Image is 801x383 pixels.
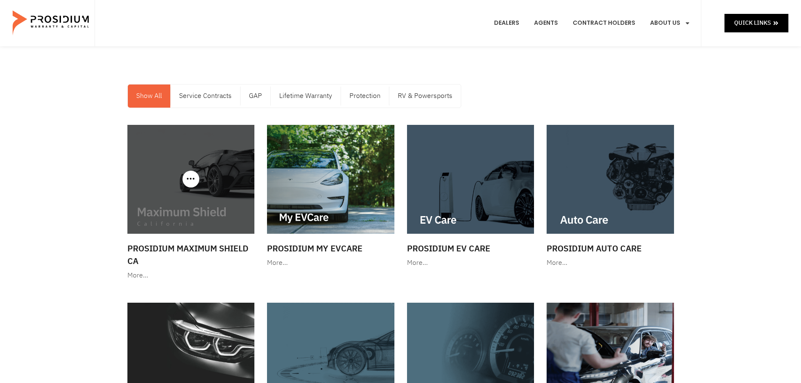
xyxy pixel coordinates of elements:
h3: Prosidium EV Care [407,242,534,255]
h3: Prosidium Maximum Shield CA [127,242,255,267]
div: More… [127,269,255,282]
a: Lifetime Warranty [271,85,341,108]
div: More… [407,257,534,269]
span: Quick Links [734,18,771,28]
a: Show All [128,85,170,108]
a: Service Contracts [171,85,240,108]
a: Prosidium EV Care More… [403,121,539,273]
a: Prosidium Auto Care More… [542,121,678,273]
a: Prosidium Maximum Shield CA More… [123,121,259,286]
a: Dealers [488,8,526,39]
div: More… [267,257,394,269]
a: Protection [341,85,389,108]
nav: Menu [128,85,461,108]
a: Agents [528,8,564,39]
nav: Menu [488,8,697,39]
a: About Us [644,8,697,39]
div: More… [547,257,674,269]
a: Quick Links [724,14,788,32]
h3: Prosidium Auto Care [547,242,674,255]
a: Contract Holders [566,8,642,39]
a: Prosidium My EVCare More… [263,121,399,273]
h3: Prosidium My EVCare [267,242,394,255]
a: RV & Powersports [389,85,461,108]
a: GAP [241,85,270,108]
